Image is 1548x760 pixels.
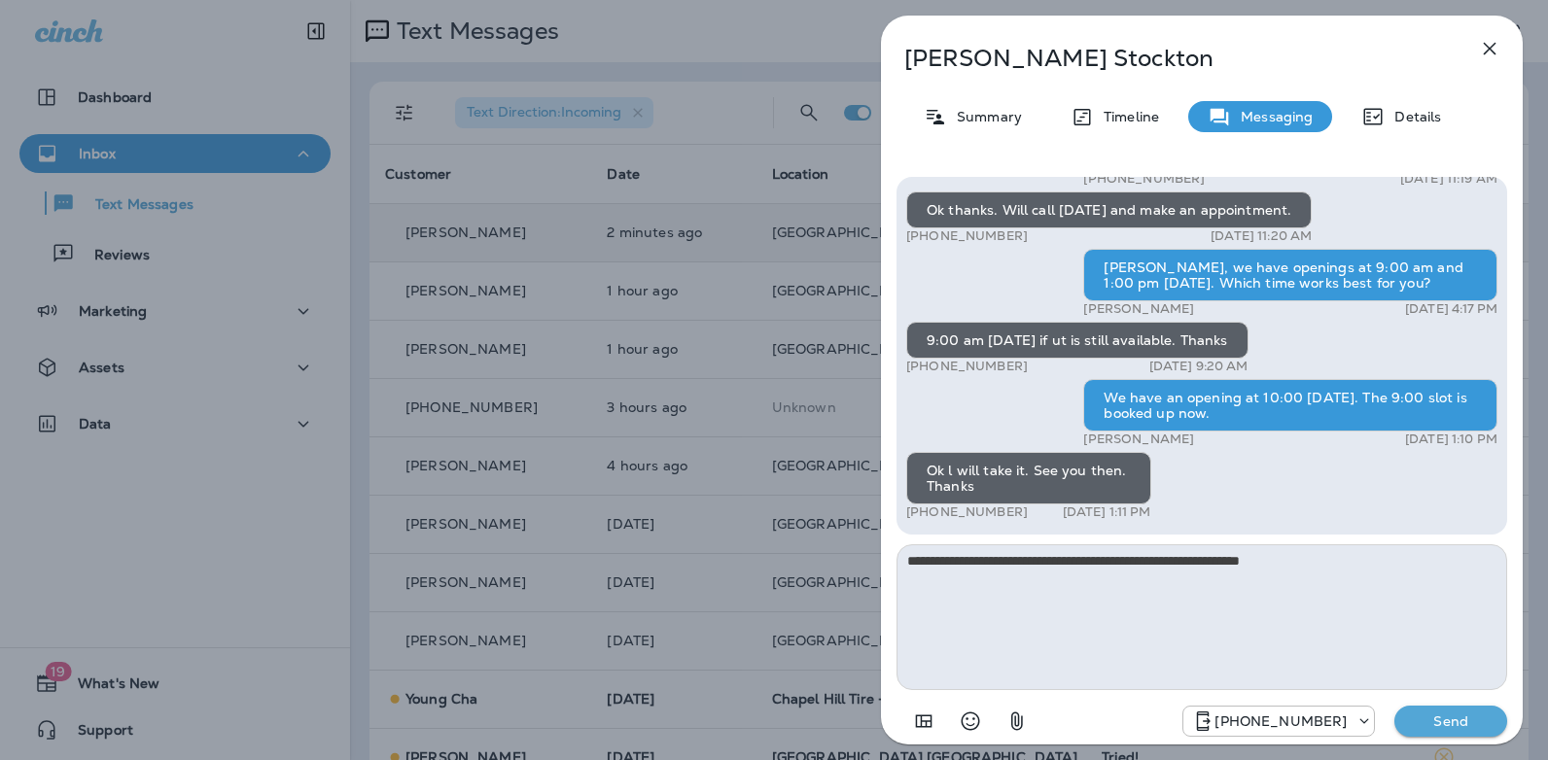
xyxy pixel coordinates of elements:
div: [PERSON_NAME], we have openings at 9:00 am and 1:00 pm [DATE]. Which time works best for you? [1083,249,1497,301]
p: [PHONE_NUMBER] [1083,171,1205,187]
div: +1 (984) 409-9300 [1183,709,1374,733]
p: Messaging [1231,109,1313,124]
p: [PHONE_NUMBER] [1214,713,1347,729]
p: [DATE] 1:11 PM [1063,504,1151,520]
p: Summary [947,109,1022,124]
p: [DATE] 1:10 PM [1405,432,1497,447]
p: Send [1410,712,1492,730]
button: Add in a premade template [904,702,943,741]
p: [PERSON_NAME] Stockton [904,45,1435,72]
p: [PHONE_NUMBER] [906,504,1028,520]
p: [DATE] 9:20 AM [1149,359,1249,374]
p: [PERSON_NAME] [1083,432,1194,447]
div: We have an opening at 10:00 [DATE]. The 9:00 slot is booked up now. [1083,379,1497,432]
div: Ok l will take it. See you then. Thanks [906,452,1151,504]
div: 9:00 am [DATE] if ut is still available. Thanks [906,322,1249,359]
p: Timeline [1094,109,1159,124]
div: Ok thanks. Will call [DATE] and make an appointment. [906,191,1312,228]
p: [DATE] 11:19 AM [1400,171,1497,187]
p: [PHONE_NUMBER] [906,228,1028,244]
button: Select an emoji [951,702,990,741]
p: Details [1385,109,1441,124]
button: Send [1394,706,1507,737]
p: [PHONE_NUMBER] [906,359,1028,374]
p: [DATE] 4:17 PM [1405,301,1497,317]
p: [PERSON_NAME] [1083,301,1194,317]
p: [DATE] 11:20 AM [1211,228,1312,244]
